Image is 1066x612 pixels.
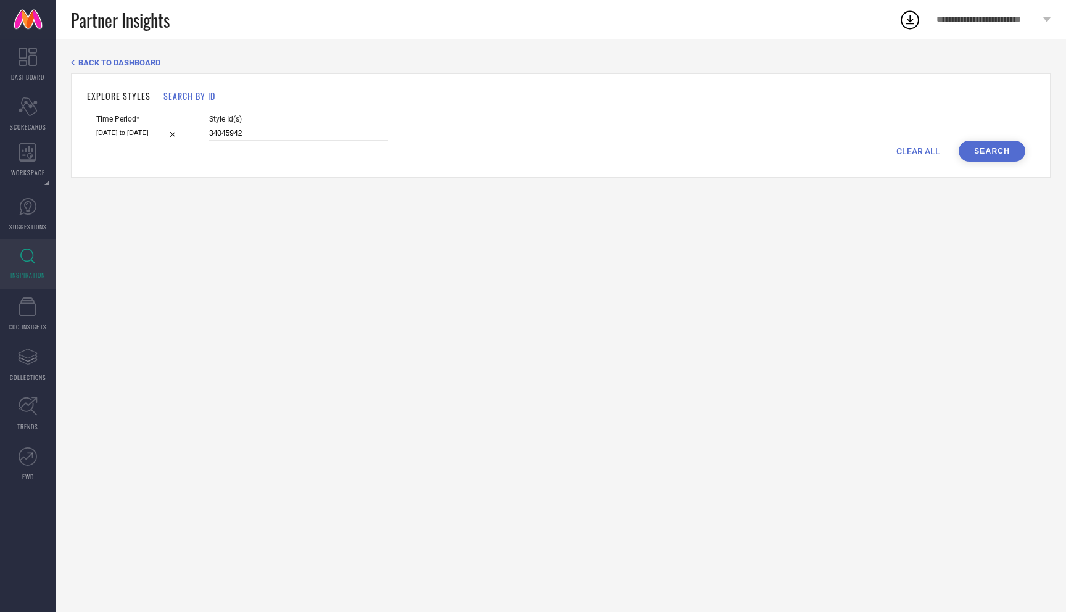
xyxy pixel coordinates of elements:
span: TRENDS [17,422,38,431]
span: COLLECTIONS [10,373,46,382]
span: SUGGESTIONS [9,222,47,231]
div: Back TO Dashboard [71,58,1051,67]
span: Partner Insights [71,7,170,33]
span: WORKSPACE [11,168,45,177]
button: Search [959,141,1025,162]
span: Style Id(s) [209,115,388,123]
span: CDC INSIGHTS [9,322,47,331]
h1: SEARCH BY ID [163,89,215,102]
input: Select time period [96,126,181,139]
span: CLEAR ALL [896,146,940,156]
span: INSPIRATION [10,270,45,279]
h1: EXPLORE STYLES [87,89,151,102]
span: DASHBOARD [11,72,44,81]
div: Open download list [899,9,921,31]
span: SCORECARDS [10,122,46,131]
input: Enter comma separated style ids e.g. 12345, 67890 [209,126,388,141]
span: BACK TO DASHBOARD [78,58,160,67]
span: Time Period* [96,115,181,123]
span: FWD [22,472,34,481]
